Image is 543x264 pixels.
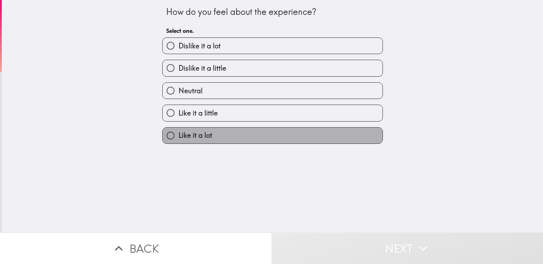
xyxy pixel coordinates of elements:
[163,38,383,54] button: Dislike it a lot
[163,60,383,76] button: Dislike it a little
[179,130,212,140] span: Like it a lot
[166,6,379,18] div: How do you feel about the experience?
[166,27,379,35] h6: Select one.
[163,83,383,99] button: Neutral
[271,233,543,264] button: Next
[179,63,226,73] span: Dislike it a little
[179,41,221,51] span: Dislike it a lot
[179,108,218,118] span: Like it a little
[179,86,203,96] span: Neutral
[163,105,383,121] button: Like it a little
[163,128,383,143] button: Like it a lot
